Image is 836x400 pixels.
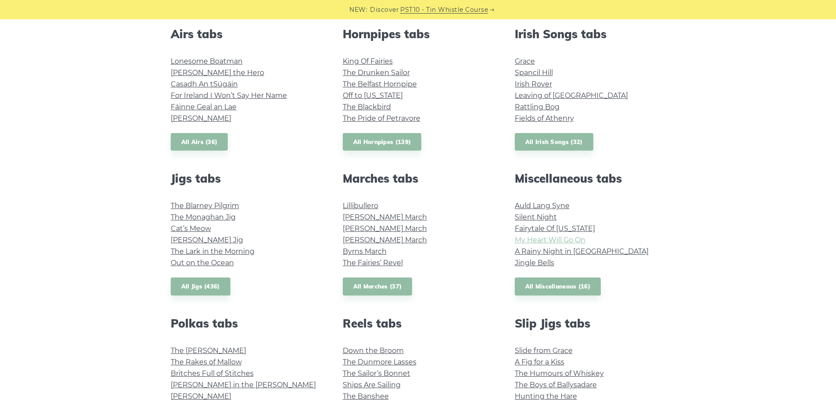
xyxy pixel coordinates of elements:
[515,259,554,267] a: Jingle Bells
[515,317,666,330] h2: Slip Jigs tabs
[343,133,422,151] a: All Hornpipes (139)
[343,358,416,366] a: The Dunmore Lasses
[515,80,552,88] a: Irish Rover
[515,369,604,378] a: The Humours of Whiskey
[171,213,236,221] a: The Monaghan Jig
[515,27,666,41] h2: Irish Songs tabs
[515,358,564,366] a: A Fig for a Kiss
[171,103,237,111] a: Fáinne Geal an Lae
[343,91,403,100] a: Off to [US_STATE]
[171,202,239,210] a: The Blarney Pilgrim
[343,57,393,65] a: King Of Fairies
[515,346,573,355] a: Slide from Grace
[343,27,494,41] h2: Hornpipes tabs
[171,236,243,244] a: [PERSON_NAME] Jig
[515,202,570,210] a: Auld Lang Syne
[515,247,649,256] a: A Rainy Night in [GEOGRAPHIC_DATA]
[171,224,211,233] a: Cat’s Meow
[343,381,401,389] a: Ships Are Sailing
[343,80,417,88] a: The Belfast Hornpipe
[343,277,413,295] a: All Marches (37)
[515,57,535,65] a: Grace
[343,114,420,123] a: The Pride of Petravore
[343,103,391,111] a: The Blackbird
[171,68,264,77] a: [PERSON_NAME] the Hero
[171,358,242,366] a: The Rakes of Mallow
[515,172,666,185] h2: Miscellaneous tabs
[343,68,410,77] a: The Drunken Sailor
[343,346,404,355] a: Down the Broom
[171,381,316,389] a: [PERSON_NAME] in the [PERSON_NAME]
[515,114,574,123] a: Fields of Athenry
[171,317,322,330] h2: Polkas tabs
[370,5,399,15] span: Discover
[171,114,231,123] a: [PERSON_NAME]
[171,91,287,100] a: For Ireland I Won’t Say Her Name
[515,381,597,389] a: The Boys of Ballysadare
[343,202,378,210] a: Lillibullero
[343,247,387,256] a: Byrns March
[343,259,403,267] a: The Fairies’ Revel
[515,236,585,244] a: My Heart Will Go On
[515,68,553,77] a: Spancil Hill
[515,277,601,295] a: All Miscellaneous (16)
[171,80,238,88] a: Casadh An tSúgáin
[515,213,557,221] a: Silent Night
[171,172,322,185] h2: Jigs tabs
[343,369,410,378] a: The Sailor’s Bonnet
[343,224,427,233] a: [PERSON_NAME] March
[171,133,228,151] a: All Airs (36)
[515,103,560,111] a: Rattling Bog
[400,5,488,15] a: PST10 - Tin Whistle Course
[171,277,230,295] a: All Jigs (436)
[343,172,494,185] h2: Marches tabs
[171,259,234,267] a: Out on the Ocean
[349,5,367,15] span: NEW:
[515,224,595,233] a: Fairytale Of [US_STATE]
[515,133,593,151] a: All Irish Songs (32)
[343,213,427,221] a: [PERSON_NAME] March
[515,91,628,100] a: Leaving of [GEOGRAPHIC_DATA]
[171,346,246,355] a: The [PERSON_NAME]
[171,247,255,256] a: The Lark in the Morning
[171,27,322,41] h2: Airs tabs
[171,57,243,65] a: Lonesome Boatman
[171,369,254,378] a: Britches Full of Stitches
[343,317,494,330] h2: Reels tabs
[343,236,427,244] a: [PERSON_NAME] March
